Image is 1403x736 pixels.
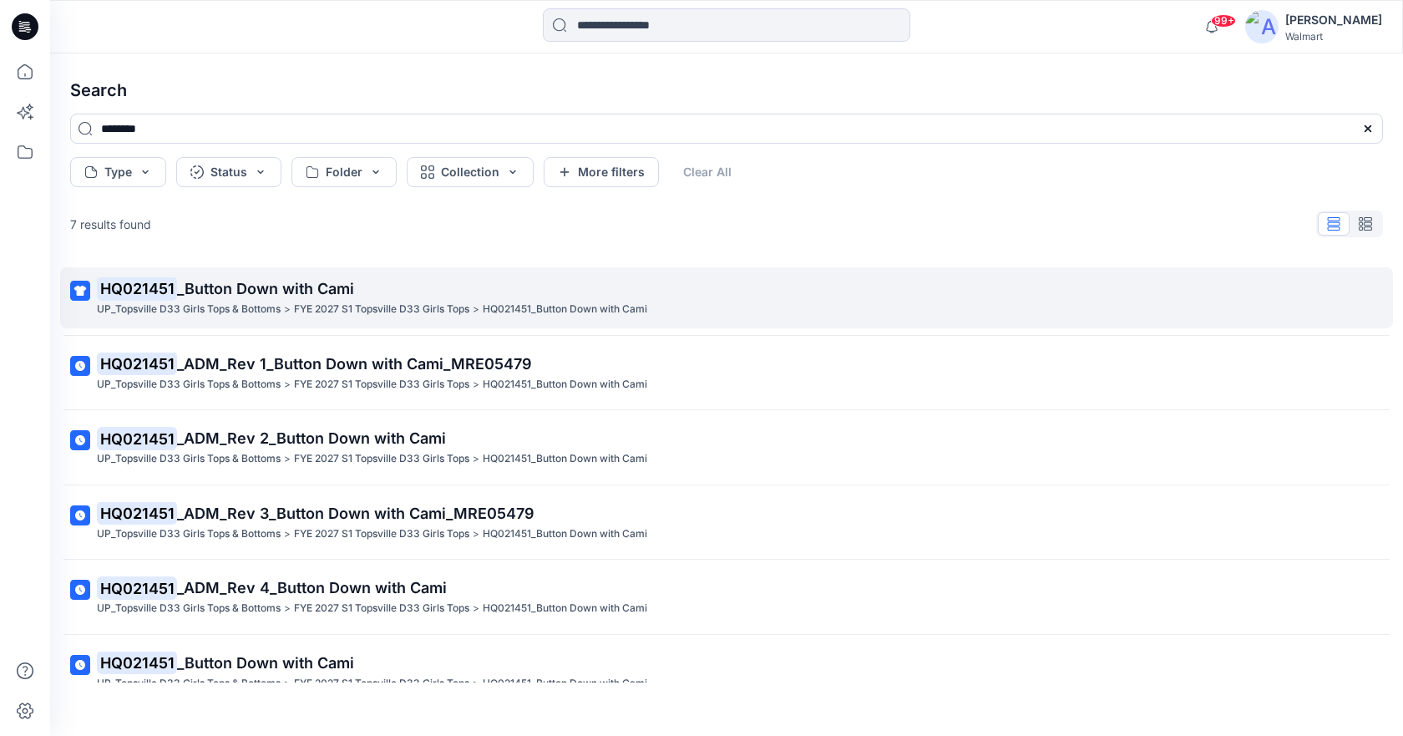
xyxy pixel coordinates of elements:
p: > [284,376,291,393]
span: _Button Down with Cami [177,280,354,297]
button: Type [70,157,166,187]
p: > [473,450,479,468]
span: _ADM_Rev 1_Button Down with Cami_MRE05479 [177,355,532,373]
mark: HQ021451 [97,427,177,450]
span: _ADM_Rev 4_Button Down with Cami [177,579,447,596]
p: UP_Topsville D33 Girls Tops & Bottoms [97,450,281,468]
a: HQ021451_ADM_Rev 4_Button Down with CamiUP_Topsville D33 Girls Tops & Bottoms>FYE 2027 S1 Topsvil... [60,566,1393,627]
p: > [284,600,291,617]
p: HQ021451_Button Down with Cami [483,450,647,468]
p: UP_Topsville D33 Girls Tops & Bottoms [97,376,281,393]
h4: Search [57,67,1396,114]
mark: HQ021451 [97,501,177,525]
p: > [284,450,291,468]
span: _ADM_Rev 3_Button Down with Cami_MRE05479 [177,505,534,522]
mark: HQ021451 [97,651,177,674]
p: UP_Topsville D33 Girls Tops & Bottoms [97,600,281,617]
p: UP_Topsville D33 Girls Tops & Bottoms [97,301,281,318]
mark: HQ021451 [97,576,177,600]
p: HQ021451_Button Down with Cami [483,525,647,543]
p: > [284,675,291,693]
p: > [284,301,291,318]
p: FYE 2027 S1 Topsville D33 Girls Tops [294,376,469,393]
p: > [473,675,479,693]
p: FYE 2027 S1 Topsville D33 Girls Tops [294,600,469,617]
span: 99+ [1211,14,1236,28]
p: > [473,376,479,393]
p: HQ021451_Button Down with Cami [483,600,647,617]
p: FYE 2027 S1 Topsville D33 Girls Tops [294,301,469,318]
p: UP_Topsville D33 Girls Tops & Bottoms [97,675,281,693]
p: HQ021451_Button Down with Cami [483,376,647,393]
span: _ADM_Rev 2_Button Down with Cami [177,429,446,447]
a: HQ021451_Button Down with CamiUP_Topsville D33 Girls Tops & Bottoms>FYE 2027 S1 Topsville D33 Gir... [60,267,1393,328]
div: Walmart [1285,30,1382,43]
p: FYE 2027 S1 Topsville D33 Girls Tops [294,675,469,693]
p: FYE 2027 S1 Topsville D33 Girls Tops [294,525,469,543]
button: Status [176,157,281,187]
p: > [284,525,291,543]
mark: HQ021451 [97,352,177,375]
a: HQ021451_Button Down with CamiUP_Topsville D33 Girls Tops & Bottoms>FYE 2027 S1 Topsville D33 Gir... [60,642,1393,703]
p: FYE 2027 S1 Topsville D33 Girls Tops [294,450,469,468]
p: 7 results found [70,216,151,233]
button: Folder [291,157,397,187]
a: HQ021451_ADM_Rev 3_Button Down with Cami_MRE05479UP_Topsville D33 Girls Tops & Bottoms>FYE 2027 S... [60,492,1393,553]
mark: HQ021451 [97,277,177,300]
span: _Button Down with Cami [177,654,354,672]
img: avatar [1245,10,1279,43]
p: > [473,525,479,543]
p: HQ021451_Button Down with Cami [483,675,647,693]
button: More filters [544,157,659,187]
a: HQ021451_ADM_Rev 2_Button Down with CamiUP_Topsville D33 Girls Tops & Bottoms>FYE 2027 S1 Topsvil... [60,417,1393,478]
p: UP_Topsville D33 Girls Tops & Bottoms [97,525,281,543]
button: Collection [407,157,534,187]
p: > [473,600,479,617]
p: > [473,301,479,318]
p: HQ021451_Button Down with Cami [483,301,647,318]
div: [PERSON_NAME] [1285,10,1382,30]
a: HQ021451_ADM_Rev 1_Button Down with Cami_MRE05479UP_Topsville D33 Girls Tops & Bottoms>FYE 2027 S... [60,343,1393,404]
